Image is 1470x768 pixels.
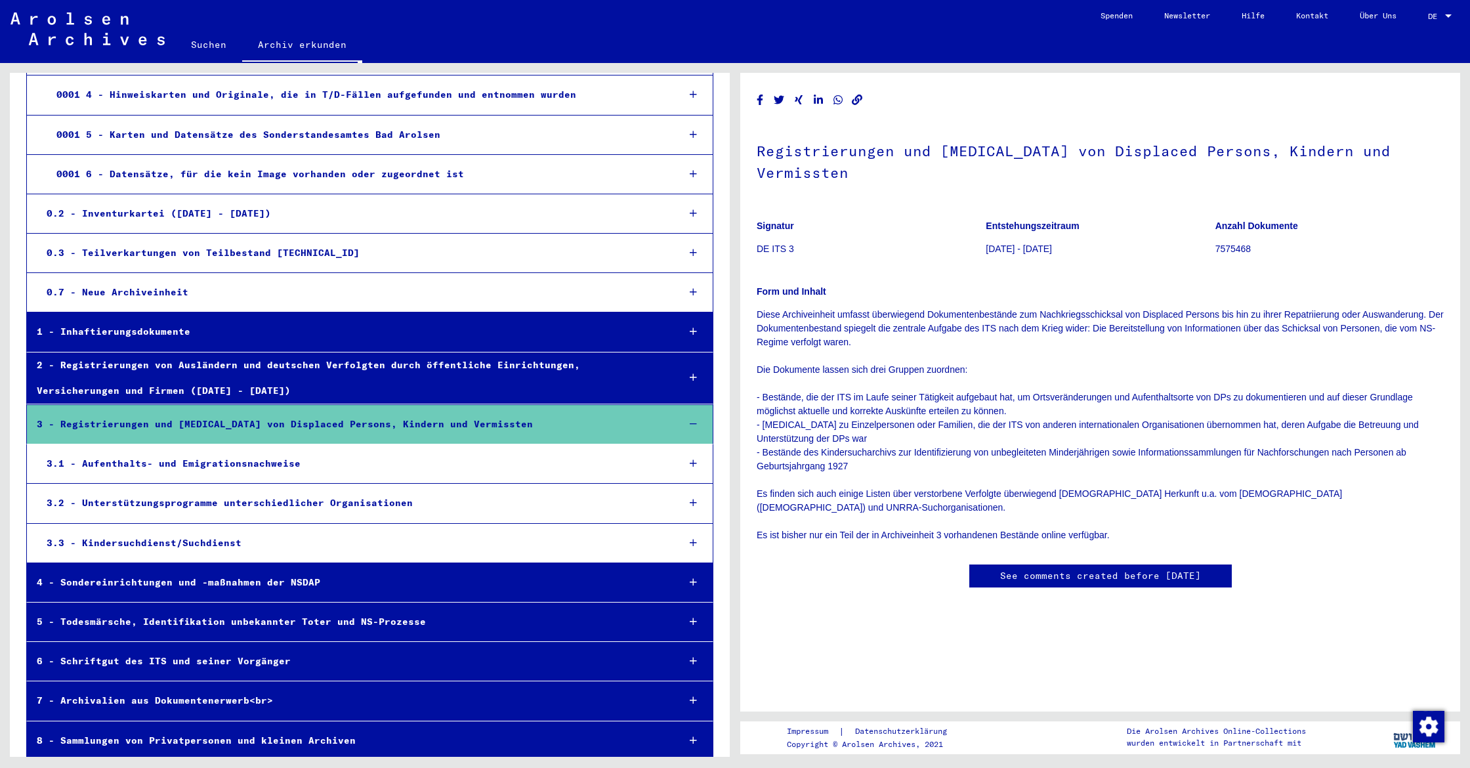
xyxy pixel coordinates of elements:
[27,412,667,437] div: 3 - Registrierungen und [MEDICAL_DATA] von Displaced Persons, Kindern und Vermissten
[1215,242,1444,256] p: 7575468
[27,319,667,345] div: 1 - Inhaftierungsdokumente
[1127,725,1306,737] p: Die Arolsen Archives Online-Collections
[772,92,786,108] button: Share on Twitter
[753,92,767,108] button: Share on Facebook
[757,308,1444,542] p: Diese Archiveinheit umfasst überwiegend Dokumentenbestände zum Nachkriegsschicksal von Displaced ...
[175,29,242,60] a: Suchen
[787,725,963,738] div: |
[986,221,1079,231] b: Entstehungszeitraum
[787,738,963,750] p: Copyright © Arolsen Archives, 2021
[27,609,667,635] div: 5 - Todesmärsche, Identifikation unbekannter Toter und NS-Prozesse
[757,242,985,256] p: DE ITS 3
[812,92,826,108] button: Share on LinkedIn
[792,92,806,108] button: Share on Xing
[1412,710,1444,742] div: Zustimmung ändern
[37,280,667,305] div: 0.7 - Neue Archiveinheit
[757,221,794,231] b: Signatur
[1428,12,1442,21] span: DE
[787,725,839,738] a: Impressum
[27,570,667,595] div: 4 - Sondereinrichtungen und -maßnahmen der NSDAP
[10,12,165,45] img: Arolsen_neg.svg
[1391,721,1440,754] img: yv_logo.png
[850,92,864,108] button: Copy link
[37,490,667,516] div: 3.2 - Unterstützungsprogramme unterschiedlicher Organisationen
[757,286,826,297] b: Form und Inhalt
[845,725,963,738] a: Datenschutzerklärung
[37,451,667,477] div: 3.1 - Aufenthalts- und Emigrationsnachweise
[47,82,667,108] div: 0001 4 - Hinweiskarten und Originale, die in T/D-Fällen aufgefunden und entnommen wurden
[986,242,1214,256] p: [DATE] - [DATE]
[831,92,845,108] button: Share on WhatsApp
[1413,711,1444,742] img: Zustimmung ändern
[27,649,667,674] div: 6 - Schriftgut des ITS und seiner Vorgänger
[37,201,667,226] div: 0.2 - Inventurkartei ([DATE] - [DATE])
[1215,221,1298,231] b: Anzahl Dokumente
[27,688,667,714] div: 7 - Archivalien aus Dokumentenerwerb<br>
[757,121,1444,200] h1: Registrierungen und [MEDICAL_DATA] von Displaced Persons, Kindern und Vermissten
[1127,737,1306,749] p: wurden entwickelt in Partnerschaft mit
[27,728,667,754] div: 8 - Sammlungen von Privatpersonen und kleinen Archiven
[37,240,667,266] div: 0.3 - Teilverkartungen von Teilbestand [TECHNICAL_ID]
[47,161,667,187] div: 0001 6 - Datensätze, für die kein Image vorhanden oder zugeordnet ist
[242,29,362,63] a: Archiv erkunden
[27,352,667,404] div: 2 - Registrierungen von Ausländern und deutschen Verfolgten durch öffentliche Einrichtungen, Vers...
[37,530,667,556] div: 3.3 - Kindersuchdienst/Suchdienst
[1000,569,1201,583] a: See comments created before [DATE]
[47,122,667,148] div: 0001 5 - Karten und Datensätze des Sonderstandesamtes Bad Arolsen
